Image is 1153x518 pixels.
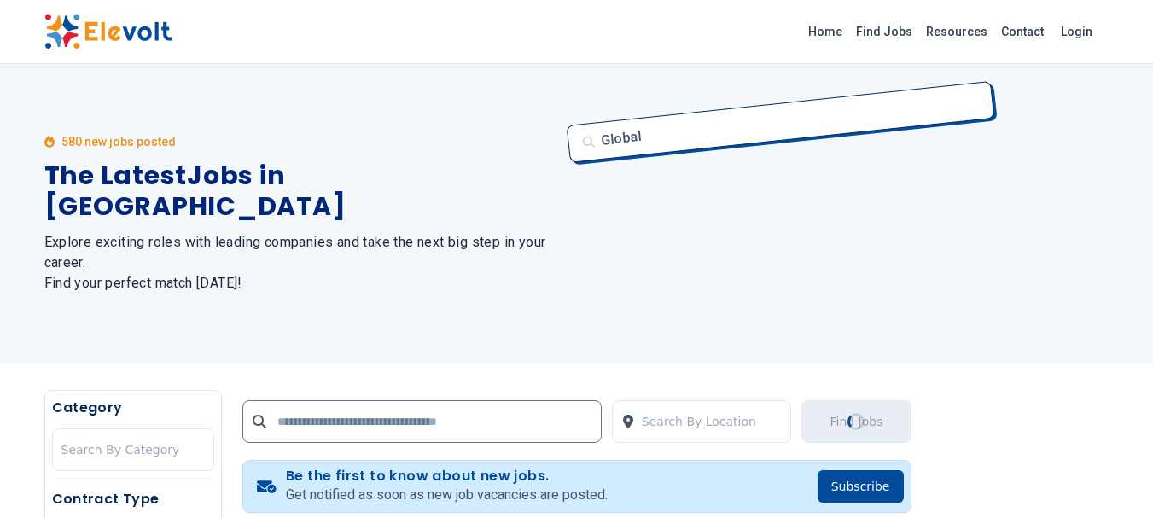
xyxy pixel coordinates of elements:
[44,160,556,222] h1: The Latest Jobs in [GEOGRAPHIC_DATA]
[818,470,904,503] button: Subscribe
[994,18,1051,45] a: Contact
[44,14,172,49] img: Elevolt
[61,133,176,150] p: 580 new jobs posted
[849,18,919,45] a: Find Jobs
[1068,436,1153,518] iframe: Chat Widget
[801,400,911,443] button: Find JobsLoading...
[801,18,849,45] a: Home
[286,468,608,485] h4: Be the first to know about new jobs.
[44,232,556,294] h2: Explore exciting roles with leading companies and take the next big step in your career. Find you...
[52,398,214,418] h5: Category
[286,485,608,505] p: Get notified as soon as new job vacancies are posted.
[846,411,867,433] div: Loading...
[919,18,994,45] a: Resources
[52,489,214,509] h5: Contract Type
[1051,15,1103,49] a: Login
